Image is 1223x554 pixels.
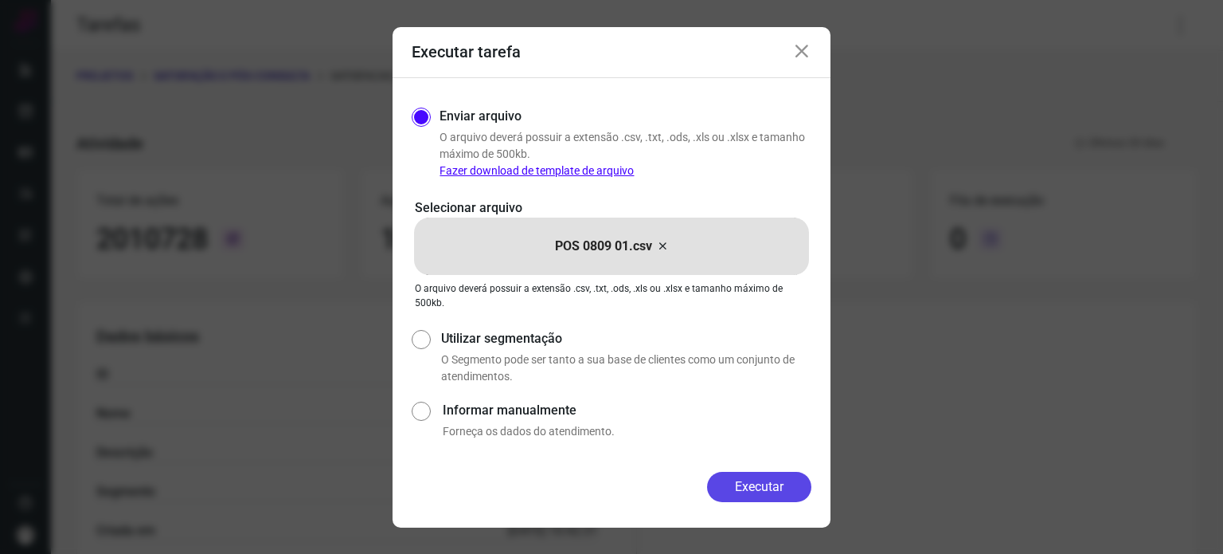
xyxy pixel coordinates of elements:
label: Informar manualmente [443,401,811,420]
p: O arquivo deverá possuir a extensão .csv, .txt, .ods, .xls ou .xlsx e tamanho máximo de 500kb. [440,129,811,179]
label: Utilizar segmentação [441,329,811,348]
p: Forneça os dados do atendimento. [443,423,811,440]
p: Selecionar arquivo [415,198,808,218]
button: Executar [707,472,811,502]
p: O Segmento pode ser tanto a sua base de clientes como um conjunto de atendimentos. [441,352,811,385]
h3: Executar tarefa [412,42,521,61]
p: POS 0809 01.csv [555,237,652,256]
a: Fazer download de template de arquivo [440,164,634,177]
p: O arquivo deverá possuir a extensão .csv, .txt, .ods, .xls ou .xlsx e tamanho máximo de 500kb. [415,281,808,310]
label: Enviar arquivo [440,107,522,126]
